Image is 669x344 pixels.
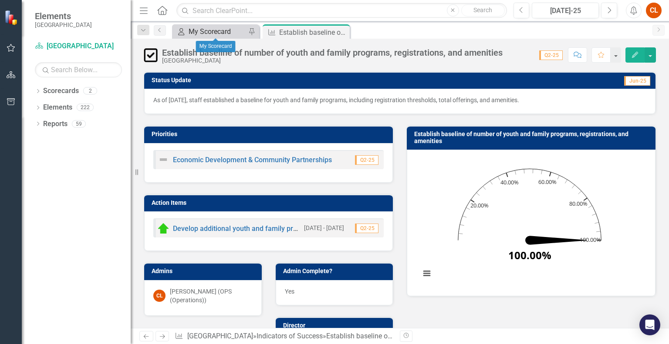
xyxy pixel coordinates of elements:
[189,26,246,37] div: My Scorecard
[355,224,378,233] span: Q2-25
[646,3,662,18] button: CL
[624,76,650,86] span: Jun-25
[162,48,503,57] div: Establish baseline of number of youth and family programs, registrations, and amenities
[535,6,596,16] div: [DATE]-25
[152,131,389,137] h3: Priorities
[500,178,519,186] text: 40.00%
[35,11,92,21] span: Elements
[285,288,294,295] span: Yes
[4,10,20,25] img: ClearPoint Strategy
[539,50,563,60] span: Q2-25
[538,178,557,186] text: 60.00%
[414,131,651,144] h3: Establish baseline of number of youth and family programs, registrations, and amenities
[43,86,79,96] a: Scorecards
[532,3,599,18] button: [DATE]-25
[144,48,158,62] img: Complete
[173,156,332,164] a: Economic Development & Community Partnerships
[569,200,588,207] text: 80.00%
[530,236,587,245] path: 100. Actual.
[283,268,389,274] h3: Admin Complete?
[83,87,97,95] div: 2
[162,57,503,64] div: [GEOGRAPHIC_DATA]
[187,332,253,340] a: [GEOGRAPHIC_DATA]
[153,97,519,104] span: As of [DATE], staff established a baseline for youth and family programs, including registration ...
[416,157,646,287] div: Chart. Highcharts interactive chart.
[461,4,505,17] button: Search
[473,7,492,13] span: Search
[508,248,551,262] text: 100.00%
[35,41,122,51] a: [GEOGRAPHIC_DATA]
[470,201,489,209] text: 20.00%
[170,287,253,304] div: [PERSON_NAME] (OPS (Operations))
[416,157,643,287] svg: Interactive chart
[77,104,94,111] div: 222
[421,267,433,280] button: View chart menu, Chart
[304,224,344,232] small: [DATE] - [DATE]
[355,155,378,165] span: Q2-25
[152,200,389,206] h3: Action Items
[283,322,389,329] h3: Director
[152,77,449,83] h3: Status Update
[43,103,72,113] a: Elements
[326,332,597,340] div: Establish baseline of number of youth and family programs, registrations, and amenities
[176,3,507,18] input: Search ClearPoint...
[152,268,257,274] h3: Admins
[279,27,348,38] div: Establish baseline of number of youth and family programs, registrations, and amenities
[72,120,86,127] div: 59
[158,154,169,165] img: Not Defined
[35,21,92,28] small: [GEOGRAPHIC_DATA]
[257,332,323,340] a: Indicators of Success
[35,62,122,77] input: Search Below...
[175,331,393,341] div: » »
[43,119,68,129] a: Reports
[158,223,169,234] img: Above Target
[196,41,236,52] div: My Scorecard
[580,236,601,244] text: 100.00%
[639,314,660,335] div: Open Intercom Messenger
[153,290,166,302] div: CL
[174,26,246,37] a: My Scorecard
[173,224,363,233] a: Develop additional youth and family programs and amenities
